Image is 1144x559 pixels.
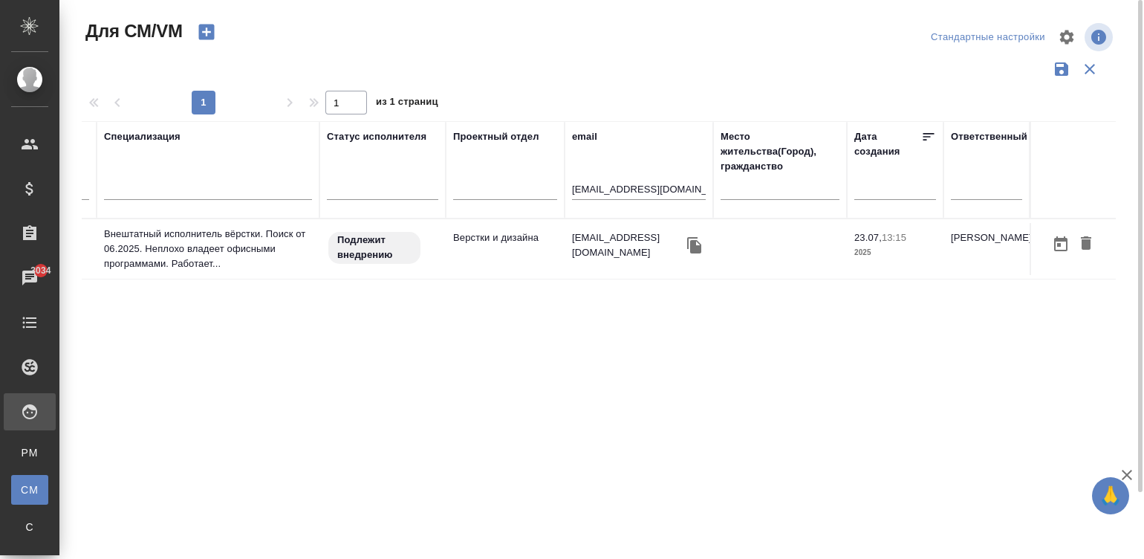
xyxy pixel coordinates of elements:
button: 🙏 [1092,477,1129,514]
span: Посмотреть информацию [1085,23,1116,51]
td: [PERSON_NAME] [943,223,1030,275]
div: Ответственный [951,129,1027,144]
a: CM [11,475,48,505]
button: Удалить [1073,230,1099,258]
span: PM [19,445,41,460]
span: 🙏 [1098,480,1123,511]
p: Подлежит внедрению [337,233,412,262]
span: из 1 страниц [376,93,438,114]
button: Сохранить фильтры [1047,55,1076,83]
div: Свежая кровь: на первые 3 заказа по тематике ставь редактора и фиксируй оценки [327,230,438,265]
span: С [19,520,41,534]
div: Статус исполнителя [327,129,426,144]
div: Место жительства(Город), гражданство [721,129,839,174]
a: С [11,512,48,542]
div: Дата создания [854,129,921,159]
p: 13:15 [882,232,906,243]
button: Скопировать [683,234,706,256]
span: 3034 [22,263,59,278]
a: PM [11,438,48,468]
p: Внештатный исполнитель вёрстки. Поиск от 06.2025. Неплохо владеет офисными программами. Работает... [104,227,312,271]
button: Открыть календарь загрузки [1048,230,1073,258]
div: Проектный отдел [453,129,539,144]
div: split button [927,26,1049,49]
button: Сбросить фильтры [1076,55,1104,83]
span: CM [19,482,41,497]
button: Создать [189,19,224,45]
span: Для СМ/VM [82,19,183,43]
a: 3034 [4,259,56,297]
p: 2025 [854,245,936,260]
div: email [572,129,597,144]
td: Верстки и дизайна [446,223,565,275]
span: Настроить таблицу [1049,19,1085,55]
div: Специализация [104,129,181,144]
p: [EMAIL_ADDRESS][DOMAIN_NAME] [572,230,683,260]
p: 23.07, [854,232,882,243]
